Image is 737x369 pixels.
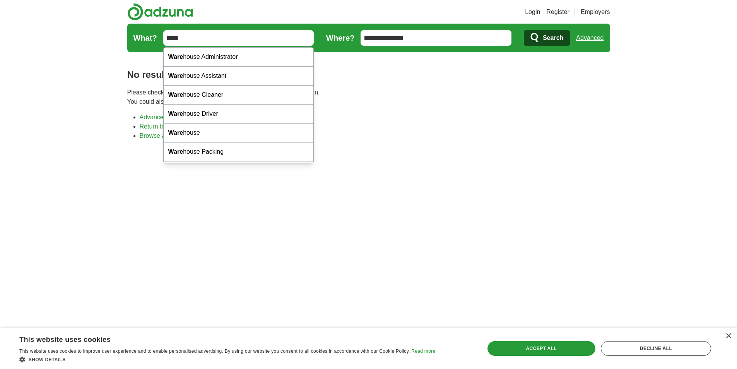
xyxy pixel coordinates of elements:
[487,341,595,356] div: Accept all
[127,88,610,106] p: Please check your spelling or enter another search term and try again. You could also try one of ...
[164,161,314,180] div: house Supervisor
[326,32,354,44] label: Where?
[168,148,183,155] strong: Ware
[601,341,711,356] div: Decline all
[524,30,570,46] button: Search
[133,32,157,44] label: What?
[127,3,193,21] img: Adzuna logo
[725,333,731,339] div: Close
[19,355,435,363] div: Show details
[546,7,569,17] a: Register
[140,132,296,139] a: Browse all live results across the [GEOGRAPHIC_DATA]
[525,7,540,17] a: Login
[576,30,604,46] a: Advanced
[19,333,416,344] div: This website uses cookies
[29,357,66,362] span: Show details
[543,30,563,46] span: Search
[140,123,251,130] a: Return to the home page and start again
[140,114,188,120] a: Advanced search
[127,68,610,82] h1: No results found
[19,348,410,354] span: This website uses cookies to improve user experience and to enable personalised advertising. By u...
[411,348,435,354] a: Read more, opens a new window
[581,7,610,17] a: Employers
